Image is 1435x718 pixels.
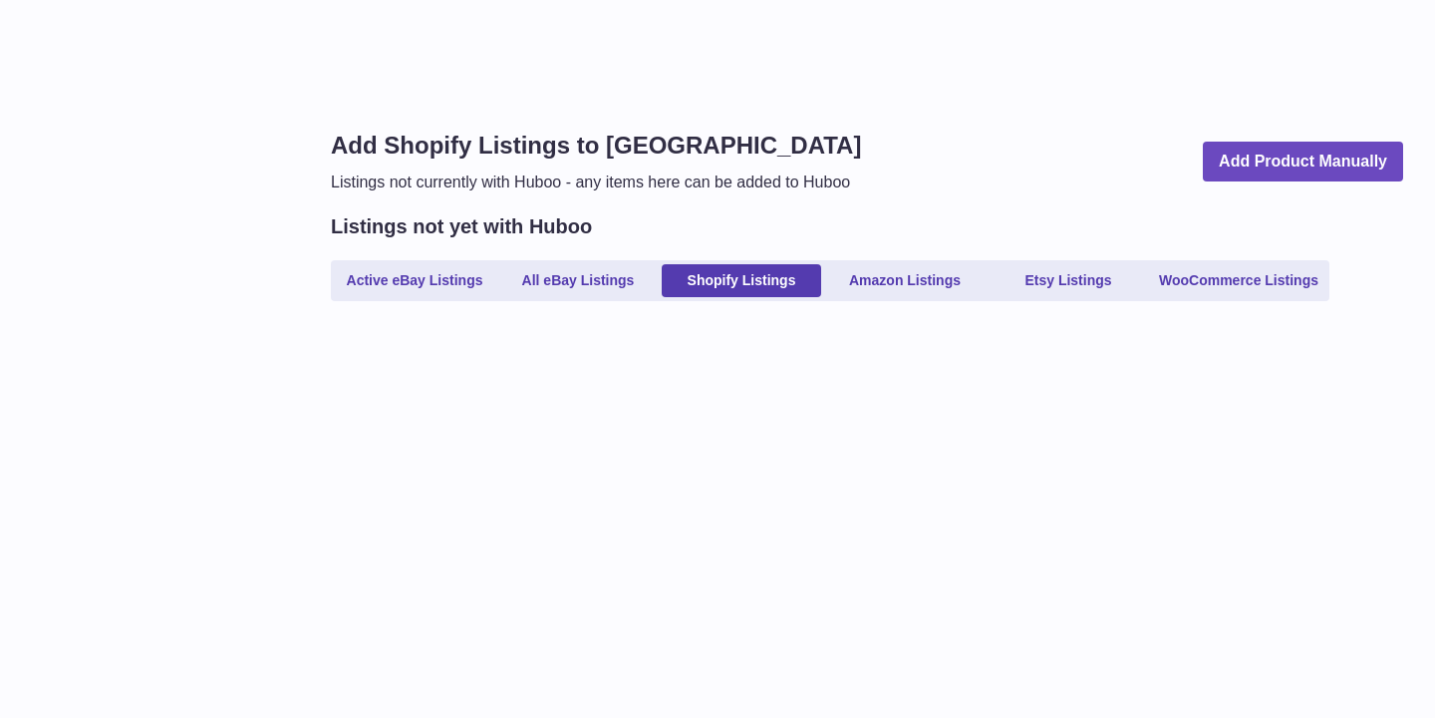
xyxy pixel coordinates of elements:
[331,172,861,193] p: Listings not currently with Huboo - any items here can be added to Huboo
[498,264,658,297] a: All eBay Listings
[331,213,592,240] h2: Listings not yet with Huboo
[335,264,494,297] a: Active eBay Listings
[662,264,821,297] a: Shopify Listings
[989,264,1148,297] a: Etsy Listings
[1152,264,1325,297] a: WooCommerce Listings
[825,264,985,297] a: Amazon Listings
[1203,142,1403,182] a: Add Product Manually
[331,130,861,162] h1: Add Shopify Listings to [GEOGRAPHIC_DATA]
